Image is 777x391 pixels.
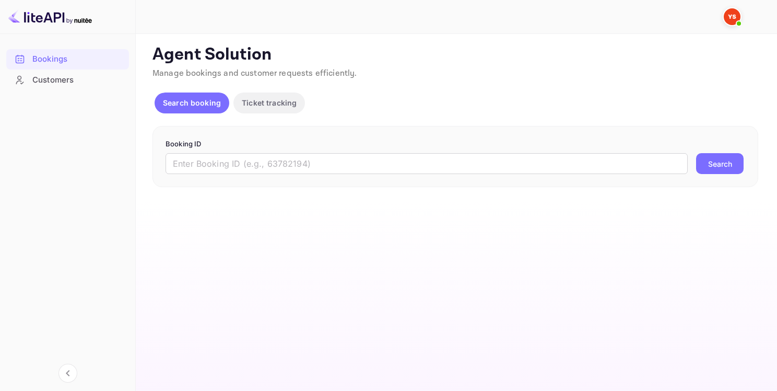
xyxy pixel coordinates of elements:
div: Bookings [6,49,129,70]
p: Ticket tracking [242,97,297,108]
a: Bookings [6,49,129,68]
button: Collapse navigation [58,364,77,383]
img: LiteAPI logo [8,8,92,25]
div: Bookings [32,53,124,65]
button: Search [696,153,744,174]
p: Booking ID [166,139,745,149]
span: Manage bookings and customer requests efficiently. [152,68,357,79]
div: Customers [32,74,124,86]
input: Enter Booking ID (e.g., 63782194) [166,153,688,174]
p: Search booking [163,97,221,108]
p: Agent Solution [152,44,758,65]
a: Customers [6,70,129,89]
img: Yandex Support [724,8,740,25]
div: Customers [6,70,129,90]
